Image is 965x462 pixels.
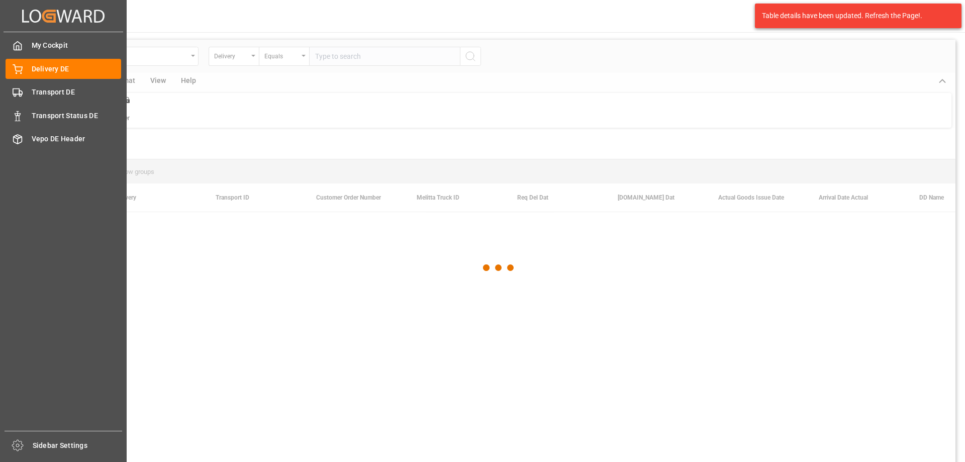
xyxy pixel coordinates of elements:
[6,129,121,149] a: Vepo DE Header
[762,11,947,21] div: Table details have been updated. Refresh the Page!.
[32,64,122,74] span: Delivery DE
[32,40,122,51] span: My Cockpit
[6,36,121,55] a: My Cockpit
[33,440,123,451] span: Sidebar Settings
[6,59,121,78] a: Delivery DE
[32,111,122,121] span: Transport Status DE
[32,134,122,144] span: Vepo DE Header
[6,82,121,102] a: Transport DE
[32,87,122,98] span: Transport DE
[6,106,121,125] a: Transport Status DE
